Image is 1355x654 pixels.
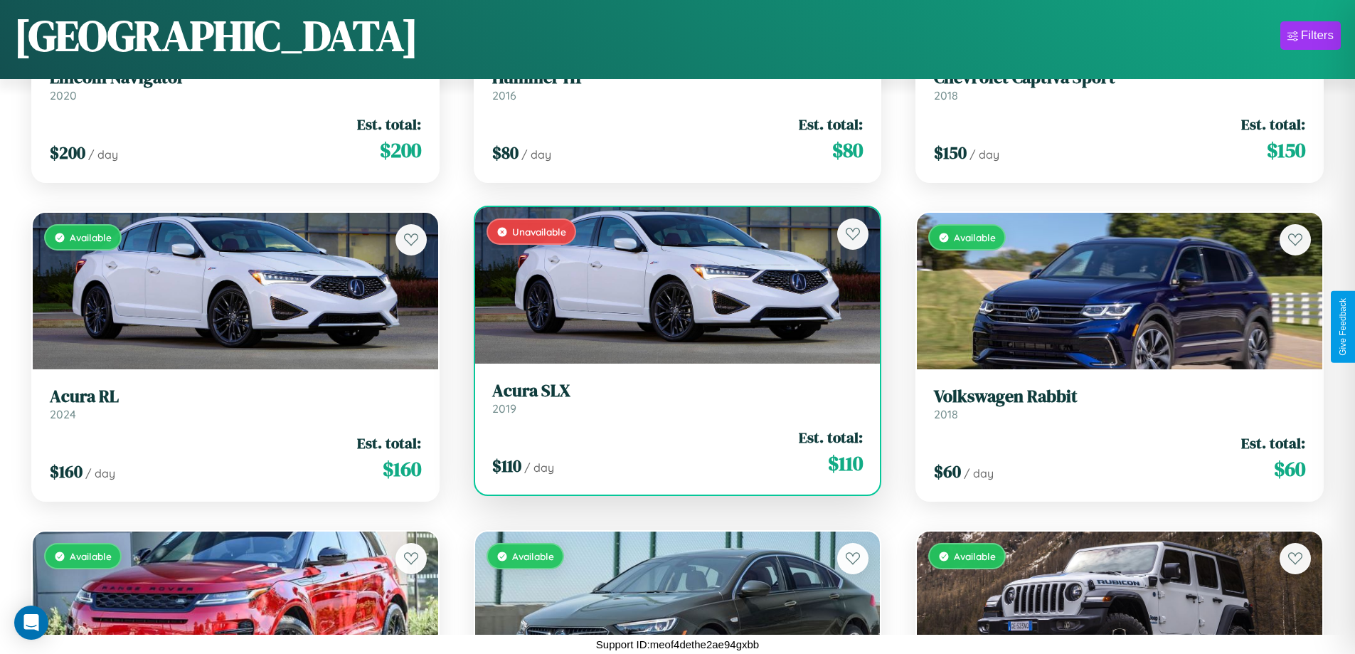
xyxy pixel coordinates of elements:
[50,68,421,102] a: Lincoln Navigator2020
[954,550,996,562] span: Available
[50,386,421,407] h3: Acura RL
[934,68,1305,102] a: Chevrolet Captiva Sport2018
[799,427,863,448] span: Est. total:
[492,381,864,401] h3: Acura SLX
[492,68,864,102] a: Hummer H12016
[1280,21,1341,50] button: Filters
[492,141,519,164] span: $ 80
[964,466,994,480] span: / day
[1241,114,1305,135] span: Est. total:
[934,407,958,421] span: 2018
[380,136,421,164] span: $ 200
[1267,136,1305,164] span: $ 150
[14,606,48,640] div: Open Intercom Messenger
[88,147,118,162] span: / day
[492,454,521,478] span: $ 110
[492,88,516,102] span: 2016
[799,114,863,135] span: Est. total:
[954,231,996,243] span: Available
[50,386,421,421] a: Acura RL2024
[934,88,958,102] span: 2018
[50,88,77,102] span: 2020
[1301,28,1334,43] div: Filters
[85,466,115,480] span: / day
[512,226,566,238] span: Unavailable
[1338,298,1348,356] div: Give Feedback
[492,381,864,416] a: Acura SLX2019
[357,114,421,135] span: Est. total:
[524,460,554,475] span: / day
[934,386,1305,421] a: Volkswagen Rabbit2018
[70,231,112,243] span: Available
[832,136,863,164] span: $ 80
[70,550,112,562] span: Available
[596,635,759,654] p: Support ID: meof4dethe2ae94gxbb
[50,141,85,164] span: $ 200
[50,460,83,483] span: $ 160
[969,147,999,162] span: / day
[934,386,1305,407] h3: Volkswagen Rabbit
[357,433,421,453] span: Est. total:
[512,550,554,562] span: Available
[383,455,421,483] span: $ 160
[934,460,961,483] span: $ 60
[521,147,551,162] span: / day
[1274,455,1305,483] span: $ 60
[1241,433,1305,453] span: Est. total:
[492,401,516,416] span: 2019
[14,6,418,65] h1: [GEOGRAPHIC_DATA]
[50,407,76,421] span: 2024
[828,449,863,478] span: $ 110
[934,141,967,164] span: $ 150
